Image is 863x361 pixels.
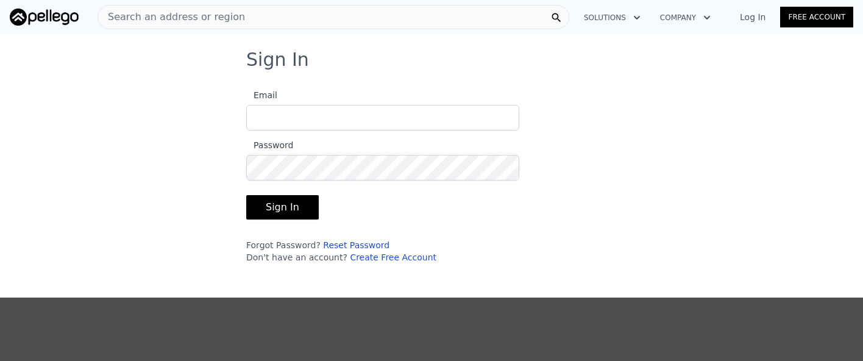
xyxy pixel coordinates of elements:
[350,252,436,262] a: Create Free Account
[574,7,650,29] button: Solutions
[780,7,853,27] a: Free Account
[246,239,519,263] div: Forgot Password? Don't have an account?
[650,7,720,29] button: Company
[246,140,293,150] span: Password
[246,105,519,130] input: Email
[323,240,389,250] a: Reset Password
[98,10,245,24] span: Search an address or region
[246,155,519,180] input: Password
[246,195,319,220] button: Sign In
[10,9,79,26] img: Pellego
[725,11,780,23] a: Log In
[246,90,277,100] span: Email
[246,49,617,71] h3: Sign In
